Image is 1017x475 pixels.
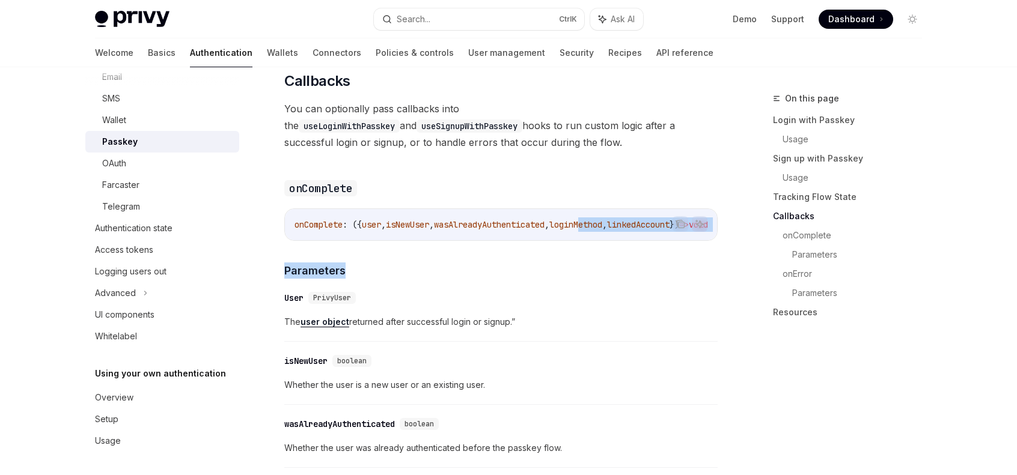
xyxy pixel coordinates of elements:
[85,304,239,325] a: UI components
[102,178,139,192] div: Farcaster
[903,10,922,29] button: Toggle dark mode
[102,156,126,171] div: OAuth
[85,109,239,131] a: Wallet
[692,216,707,232] button: Ask AI
[102,91,120,106] div: SMS
[284,418,395,430] div: wasAlreadyAuthenticated
[85,387,239,408] a: Overview
[95,366,226,381] h5: Using your own authentication
[773,207,932,226] a: Callbacks
[783,130,932,149] a: Usage
[397,12,430,26] div: Search...
[295,219,343,230] span: onComplete
[468,38,545,67] a: User management
[376,38,454,67] a: Policies & controls
[602,219,607,230] span: ,
[284,180,357,196] code: onComplete
[828,13,875,25] span: Dashboard
[85,430,239,452] a: Usage
[417,120,522,133] code: useSignupWithPasskey
[148,38,176,67] a: Basics
[560,38,594,67] a: Security
[374,8,584,30] button: Search...CtrlK
[545,219,549,230] span: ,
[95,307,154,322] div: UI components
[773,110,932,130] a: Login with Passkey
[284,441,718,455] span: Whether the user was already authenticated before the passkey flow.
[301,316,349,327] a: user object
[95,38,133,67] a: Welcome
[429,219,434,230] span: ,
[673,216,688,232] button: Copy the contents from the code block
[284,71,350,91] span: Callbacks
[559,14,577,24] span: Ctrl K
[85,239,239,261] a: Access tokens
[102,135,138,149] div: Passkey
[670,219,679,230] span: })
[85,131,239,153] a: Passkey
[102,199,140,214] div: Telegram
[95,286,136,300] div: Advanced
[783,264,932,283] a: onError
[819,10,893,29] a: Dashboard
[85,325,239,347] a: Whitelabel
[771,13,804,25] a: Support
[85,217,239,239] a: Authentication state
[773,187,932,207] a: Tracking Flow State
[590,8,643,30] button: Ask AI
[267,38,298,67] a: Wallets
[381,219,386,230] span: ,
[434,219,545,230] span: wasAlreadyAuthenticated
[190,38,252,67] a: Authentication
[85,408,239,430] a: Setup
[783,168,932,187] a: Usage
[656,38,713,67] a: API reference
[773,303,932,322] a: Resources
[313,293,351,303] span: PrivyUser
[284,100,718,151] span: You can optionally pass callbacks into the and hooks to run custom logic after a successful login...
[85,153,239,174] a: OAuth
[85,88,239,109] a: SMS
[85,261,239,282] a: Logging users out
[386,219,429,230] span: isNewUser
[611,13,635,25] span: Ask AI
[337,356,367,366] span: boolean
[773,149,932,168] a: Sign up with Passkey
[405,419,434,429] span: boolean
[607,219,670,230] span: linkedAccount
[792,245,932,264] a: Parameters
[284,355,328,367] div: isNewUser
[95,412,118,426] div: Setup
[284,262,346,279] span: Parameters
[102,113,126,127] div: Wallet
[95,264,166,279] div: Logging users out
[284,315,718,329] span: The returned after successful login or signup.”
[689,219,708,230] span: void
[343,219,362,230] span: : ({
[284,378,718,392] span: Whether the user is a new user or an existing user.
[95,243,153,257] div: Access tokens
[284,292,304,304] div: User
[733,13,757,25] a: Demo
[95,221,173,235] div: Authentication state
[95,434,121,448] div: Usage
[95,390,133,405] div: Overview
[299,120,400,133] code: useLoginWithPasskey
[85,196,239,217] a: Telegram
[85,174,239,196] a: Farcaster
[313,38,361,67] a: Connectors
[785,91,839,106] span: On this page
[362,219,381,230] span: user
[95,11,169,28] img: light logo
[783,226,932,245] a: onComplete
[95,329,137,343] div: Whitelabel
[608,38,642,67] a: Recipes
[549,219,602,230] span: loginMethod
[792,283,932,303] a: Parameters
